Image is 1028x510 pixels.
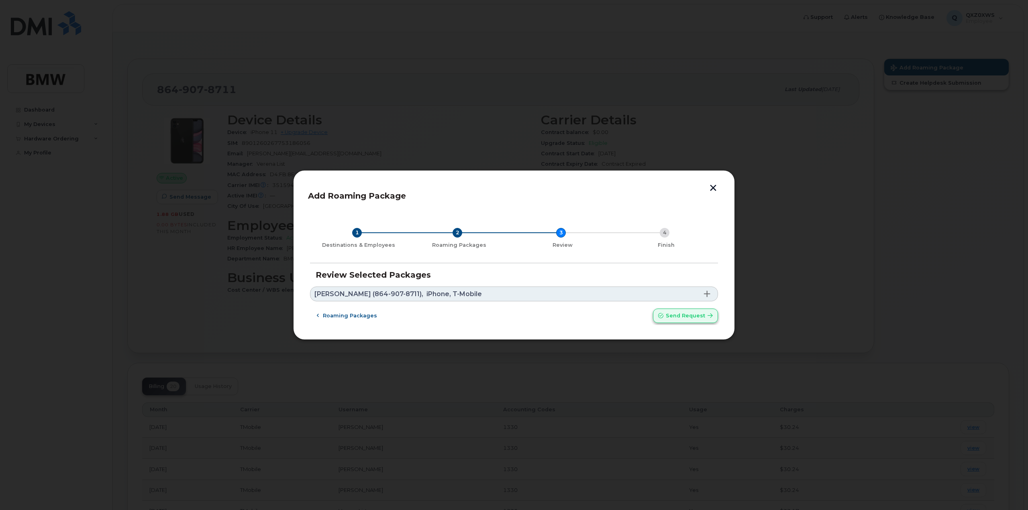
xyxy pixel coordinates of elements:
[310,286,718,301] a: [PERSON_NAME] (864-907-8711),iPhone, T-Mobile
[410,242,508,248] div: Roaming Packages
[653,309,718,323] button: Send request
[993,475,1022,504] iframe: Messenger Launcher
[660,228,669,238] div: 4
[618,242,715,248] div: Finish
[308,191,406,201] span: Add Roaming Package
[310,309,384,323] button: Roaming packages
[453,228,462,238] div: 2
[313,242,404,248] div: Destinations & Employees
[323,312,377,319] span: Roaming packages
[314,291,423,297] span: [PERSON_NAME] (864-907-8711),
[666,312,705,319] span: Send request
[426,291,482,297] span: iPhone, T-Mobile
[352,228,362,238] div: 1
[316,270,712,279] h3: Review Selected Packages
